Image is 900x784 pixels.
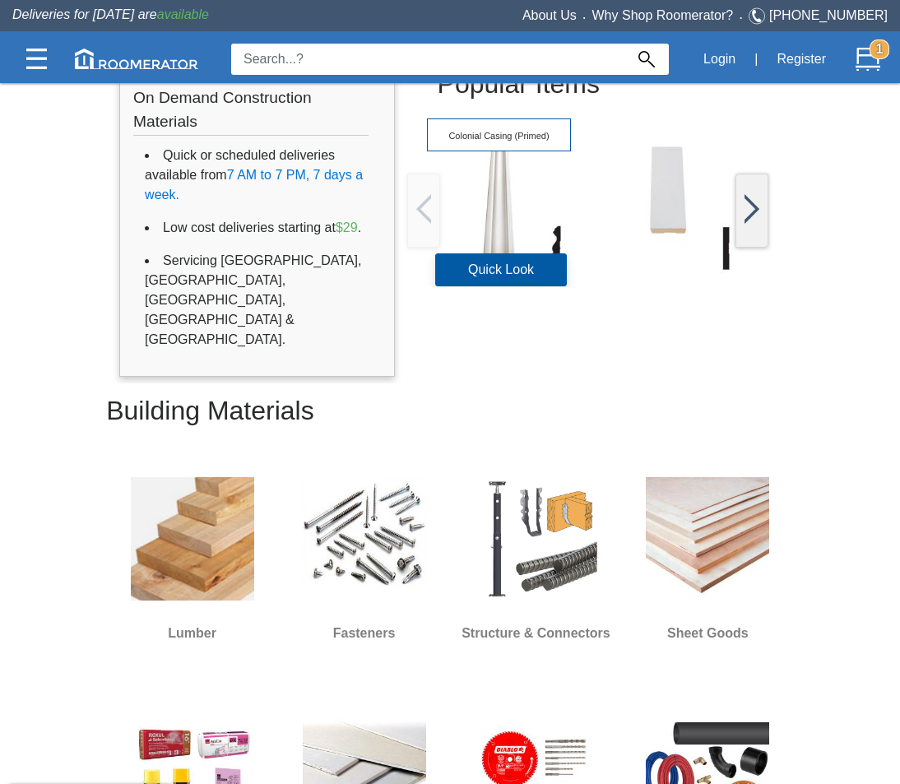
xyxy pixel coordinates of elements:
[26,49,47,69] img: Categories.svg
[646,623,769,644] h6: Sheet Goods
[577,14,592,21] span: •
[131,465,254,654] a: Lumber
[522,8,577,22] a: About Us
[427,131,571,275] img: /app/images/Buttons/favicon.jpg
[474,477,597,601] img: S&H.jpg
[769,8,888,22] a: [PHONE_NUMBER]
[733,14,749,21] span: •
[434,129,564,143] label: Colonial Casing (Primed)
[145,244,369,356] li: Servicing [GEOGRAPHIC_DATA], [GEOGRAPHIC_DATA], [GEOGRAPHIC_DATA], [GEOGRAPHIC_DATA] & [GEOGRAPHI...
[133,81,312,130] span: On Demand Construction Materials
[303,477,426,601] img: Screw.jpg
[157,7,209,21] span: available
[145,139,369,211] li: Quick or scheduled deliveries available from
[336,220,358,234] span: $29
[131,623,254,644] h6: Lumber
[438,57,739,112] h2: Popular Items
[749,6,769,26] img: Telephone.svg
[416,194,431,224] img: /app/images/Buttons/favicon.jpg
[303,623,426,644] h6: Fasteners
[768,42,835,77] button: Register
[856,47,880,72] img: Cart.svg
[106,383,794,438] h2: Building Materials
[870,39,889,59] strong: 1
[145,211,369,244] li: Low cost deliveries starting at .
[745,41,768,77] div: |
[75,49,198,69] img: roomerator-logo.svg
[646,477,769,601] img: Sheet_Good.jpg
[638,51,655,67] img: Search_Icon.svg
[646,465,769,654] a: Sheet Goods
[133,51,369,136] h1: Roomerator
[231,44,624,75] input: Search...?
[462,623,610,644] h6: Structure & Connectors
[596,131,740,275] img: /app/images/Buttons/favicon.jpg
[694,42,745,77] button: Login
[145,168,363,202] span: 7 AM to 7 PM, 7 days a week.
[303,465,426,654] a: Fasteners
[745,194,759,224] img: /app/images/Buttons/favicon.jpg
[12,7,209,21] span: Deliveries for [DATE] are
[462,465,610,654] a: Structure & Connectors
[435,253,567,286] button: Quick Look
[131,477,254,601] img: Lumber.jpg
[592,8,734,22] a: Why Shop Roomerator?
